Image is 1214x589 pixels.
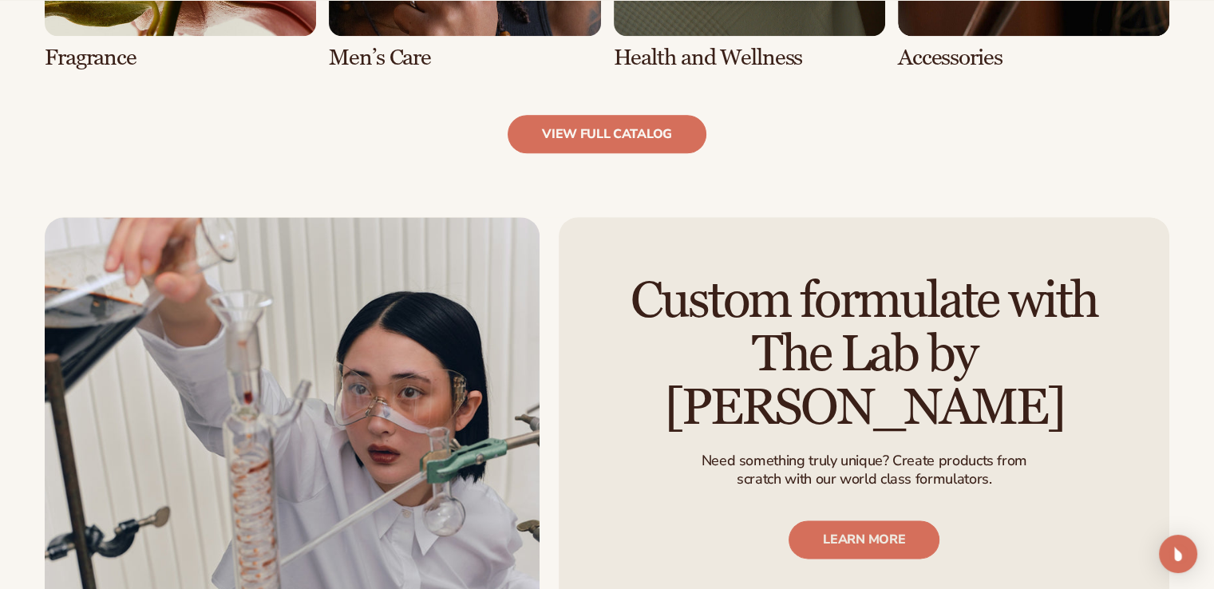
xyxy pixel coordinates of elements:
[1159,535,1197,573] div: Open Intercom Messenger
[701,451,1026,469] p: Need something truly unique? Create products from
[701,470,1026,488] p: scratch with our world class formulators.
[789,520,939,559] a: LEARN MORE
[603,275,1125,436] h2: Custom formulate with The Lab by [PERSON_NAME]
[508,115,706,153] a: view full catalog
